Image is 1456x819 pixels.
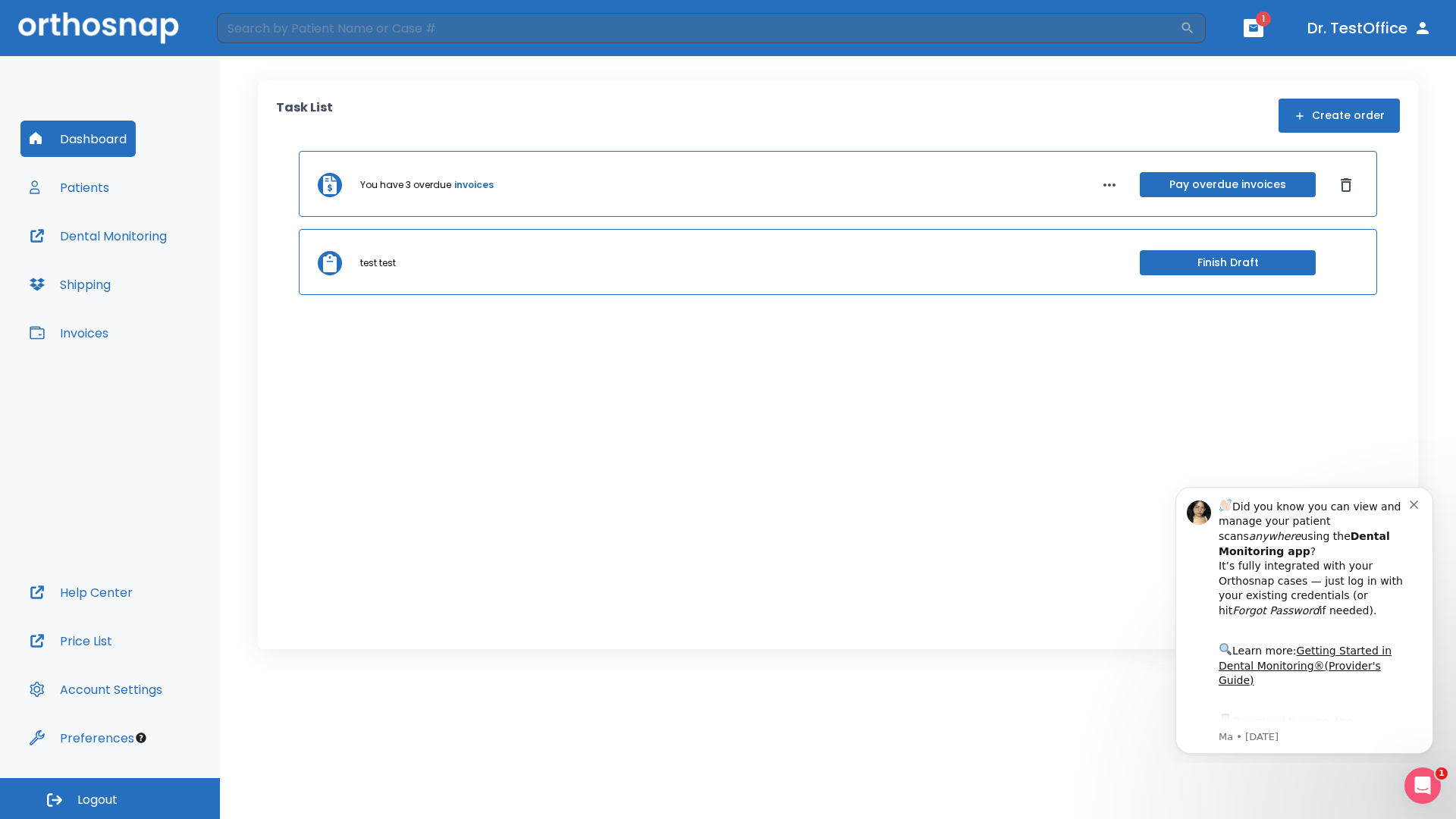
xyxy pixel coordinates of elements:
[134,731,148,745] div: Tooltip anchor
[1334,173,1358,197] button: Dismiss
[257,24,269,36] button: Dismiss notification
[1436,767,1448,780] span: 1
[66,257,257,271] p: Message from Ma, sent 4w ago
[20,169,118,206] button: Patients
[360,178,451,192] p: You have 3 overdue
[1256,11,1271,27] span: 1
[217,13,1180,43] input: Search by Patient Name or Case #
[1140,172,1316,197] button: Pay overdue invoices
[77,792,118,808] span: Logout
[454,178,494,192] a: invoices
[1404,767,1441,804] iframe: Intercom live chat
[1153,473,1456,763] iframe: Intercom notifications message
[66,238,257,315] div: Download the app: | ​ Let us know if you need help getting started!
[18,12,179,43] img: Orthosnap
[1301,14,1438,42] button: Dr. TestOffice
[276,99,333,133] p: Task List
[360,256,396,270] p: test test
[20,315,118,351] button: Invoices
[20,671,171,708] button: Account Settings
[20,720,143,756] button: Preferences
[20,574,142,610] button: Help Center
[20,218,176,254] button: Dental Monitoring
[1140,250,1316,275] button: Finish Draft
[20,121,136,157] button: Dashboard
[66,242,201,269] a: App Store
[20,266,120,303] button: Shipping
[20,623,121,659] button: Price List
[1279,99,1400,133] button: Create order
